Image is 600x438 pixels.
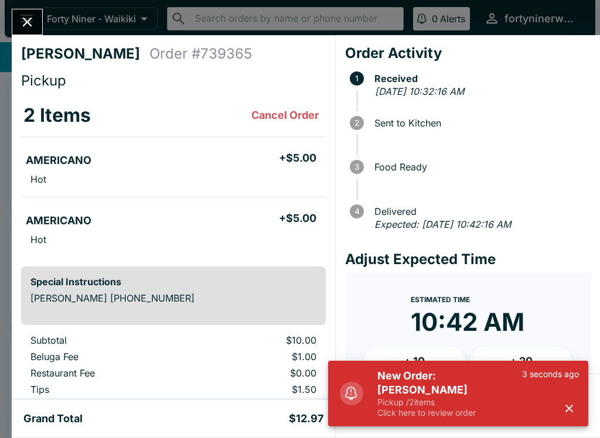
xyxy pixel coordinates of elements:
button: + 10 [364,347,466,376]
button: + 20 [470,347,572,376]
text: 4 [354,207,359,216]
p: Restaurant Fee [30,367,185,379]
p: $10.00 [204,334,316,346]
h4: Order # 739365 [149,45,252,63]
span: Delivered [369,206,591,217]
h5: New Order: [PERSON_NAME] [377,369,522,397]
time: 10:42 AM [411,307,524,337]
p: $1.00 [204,351,316,362]
p: 3 seconds ago [522,369,579,379]
h5: Grand Total [23,412,83,426]
table: orders table [21,334,326,416]
h4: Order Activity [345,45,591,62]
text: 2 [354,118,359,128]
span: Food Ready [369,162,591,172]
p: Hot [30,234,46,245]
h5: AMERICANO [26,153,91,167]
text: 1 [355,74,359,83]
h5: + $5.00 [279,211,316,225]
h4: Adjust Expected Time [345,251,591,268]
p: [PERSON_NAME] [PHONE_NUMBER] [30,292,316,304]
p: Hot [30,173,46,185]
h5: $12.97 [289,412,323,426]
h5: + $5.00 [279,151,316,165]
table: orders table [21,94,326,257]
em: [DATE] 10:32:16 AM [375,85,464,97]
h5: AMERICANO [26,214,91,228]
p: Subtotal [30,334,185,346]
p: Pickup / 2 items [377,397,522,408]
span: Estimated Time [411,295,470,304]
button: Cancel Order [247,104,323,127]
h6: Special Instructions [30,276,316,288]
p: Click here to review order [377,408,522,418]
text: 3 [354,162,359,172]
p: Beluga Fee [30,351,185,362]
em: Expected: [DATE] 10:42:16 AM [374,218,511,230]
span: Pickup [21,72,66,89]
span: Received [369,73,591,84]
span: Sent to Kitchen [369,118,591,128]
p: $0.00 [204,367,316,379]
button: Close [12,9,42,35]
h3: 2 Items [23,104,91,127]
p: $1.50 [204,384,316,395]
p: Tips [30,384,185,395]
h4: [PERSON_NAME] [21,45,149,63]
